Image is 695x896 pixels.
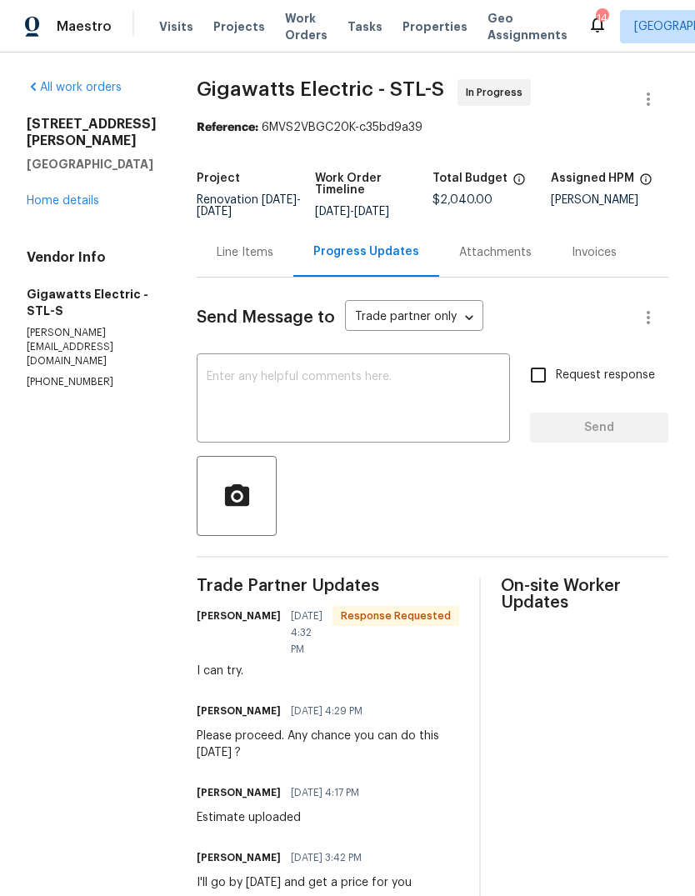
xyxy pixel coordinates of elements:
[487,10,567,43] span: Geo Assignments
[291,703,362,719] span: [DATE] 4:29 PM
[334,608,457,624] span: Response Requested
[159,18,193,35] span: Visits
[432,194,492,206] span: $2,040.00
[27,286,157,319] h5: Gigawatts Electric - STL-S
[197,663,459,679] div: I can try.
[27,156,157,173] h5: [GEOGRAPHIC_DATA]
[197,608,281,624] h6: [PERSON_NAME]
[432,173,507,184] h5: Total Budget
[197,809,369,826] div: Estimate uploaded
[291,849,362,866] span: [DATE] 3:42 PM
[213,18,265,35] span: Projects
[197,784,281,801] h6: [PERSON_NAME]
[197,578,459,594] span: Trade Partner Updates
[501,578,668,611] span: On-site Worker Updates
[345,304,483,332] div: Trade partner only
[197,874,412,891] div: I'll go by [DATE] and get a price for you
[551,173,634,184] h5: Assigned HPM
[27,82,122,93] a: All work orders
[291,608,322,658] span: [DATE] 4:32 PM
[197,194,301,218] span: Renovation
[315,206,389,218] span: -
[197,849,281,866] h6: [PERSON_NAME]
[27,326,157,368] p: [PERSON_NAME][EMAIL_ADDRESS][DOMAIN_NAME]
[285,10,327,43] span: Work Orders
[466,84,529,101] span: In Progress
[262,194,297,206] span: [DATE]
[459,244,532,261] div: Attachments
[313,243,419,260] div: Progress Updates
[354,206,389,218] span: [DATE]
[197,206,232,218] span: [DATE]
[197,122,258,133] b: Reference:
[556,367,655,384] span: Request response
[27,195,99,207] a: Home details
[57,18,112,35] span: Maestro
[197,79,444,99] span: Gigawatts Electric - STL-S
[197,173,240,184] h5: Project
[197,728,459,761] div: Please proceed. Any chance you can do this [DATE] ?
[315,206,350,218] span: [DATE]
[197,119,668,136] div: 6MVS2VBGC20K-c35bd9a39
[291,784,359,801] span: [DATE] 4:17 PM
[217,244,273,261] div: Line Items
[197,703,281,719] h6: [PERSON_NAME]
[596,10,607,27] div: 14
[197,309,335,326] span: Send Message to
[551,194,669,206] div: [PERSON_NAME]
[27,116,157,149] h2: [STREET_ADDRESS][PERSON_NAME]
[315,173,433,196] h5: Work Order Timeline
[197,194,301,218] span: -
[27,375,157,389] p: [PHONE_NUMBER]
[512,173,526,194] span: The total cost of line items that have been proposed by Opendoor. This sum includes line items th...
[27,249,157,266] h4: Vendor Info
[572,244,617,261] div: Invoices
[347,21,382,33] span: Tasks
[402,18,467,35] span: Properties
[639,173,652,194] span: The hpm assigned to this work order.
